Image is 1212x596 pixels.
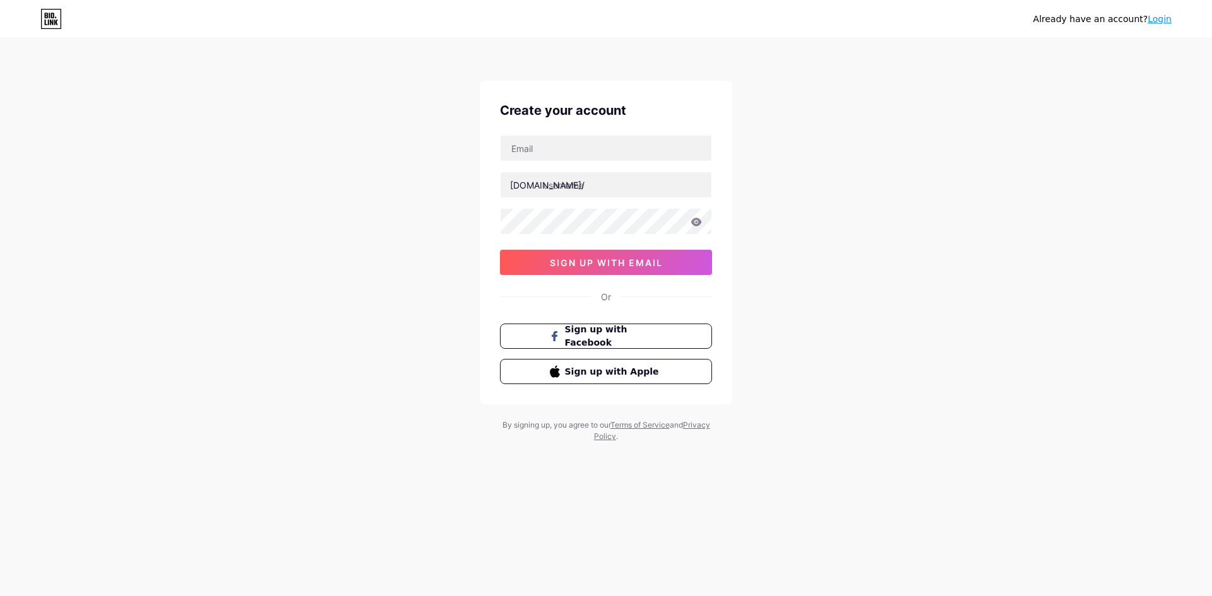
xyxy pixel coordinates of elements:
div: Create your account [500,101,712,120]
a: Terms of Service [610,420,670,429]
div: Or [601,290,611,303]
a: Login [1148,14,1172,24]
input: username [501,172,711,197]
button: sign up with email [500,250,712,275]
div: [DOMAIN_NAME]/ [510,178,585,192]
span: sign up with email [550,257,663,268]
button: Sign up with Apple [500,359,712,384]
button: Sign up with Facebook [500,324,712,349]
span: Sign up with Facebook [565,323,663,349]
span: Sign up with Apple [565,365,663,378]
div: Already have an account? [1033,13,1172,26]
div: By signing up, you agree to our and . [499,419,713,442]
input: Email [501,136,711,161]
